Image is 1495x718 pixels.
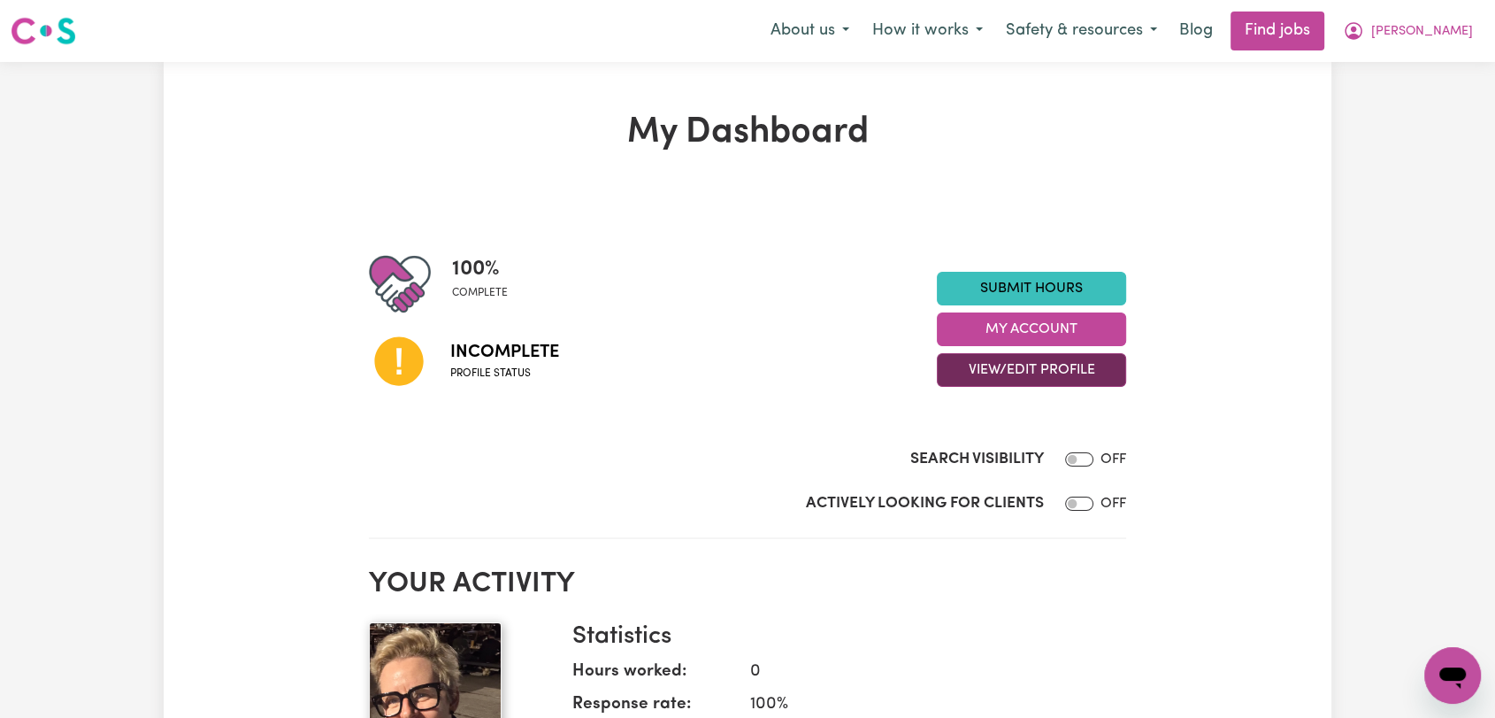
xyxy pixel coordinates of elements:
[937,353,1126,387] button: View/Edit Profile
[572,660,736,692] dt: Hours worked:
[369,112,1126,154] h1: My Dashboard
[452,285,508,301] span: complete
[1100,452,1126,467] span: OFF
[1100,497,1126,511] span: OFF
[1230,12,1324,50] a: Find jobs
[452,253,508,285] span: 100 %
[861,12,994,50] button: How it works
[1169,12,1223,50] a: Blog
[1424,647,1481,704] iframe: Button to launch messaging window
[937,272,1126,305] a: Submit Hours
[1331,12,1484,50] button: My Account
[1371,22,1473,42] span: [PERSON_NAME]
[910,448,1044,471] label: Search Visibility
[994,12,1169,50] button: Safety & resources
[450,366,559,382] span: Profile status
[572,622,1112,652] h3: Statistics
[806,492,1044,515] label: Actively Looking for Clients
[759,12,861,50] button: About us
[450,339,559,366] span: Incomplete
[369,567,1126,601] h2: Your activity
[736,660,1112,685] dd: 0
[452,253,522,315] div: Profile completeness: 100%
[11,11,76,51] a: Careseekers logo
[736,692,1112,718] dd: 100 %
[11,15,76,47] img: Careseekers logo
[937,313,1126,346] button: My Account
